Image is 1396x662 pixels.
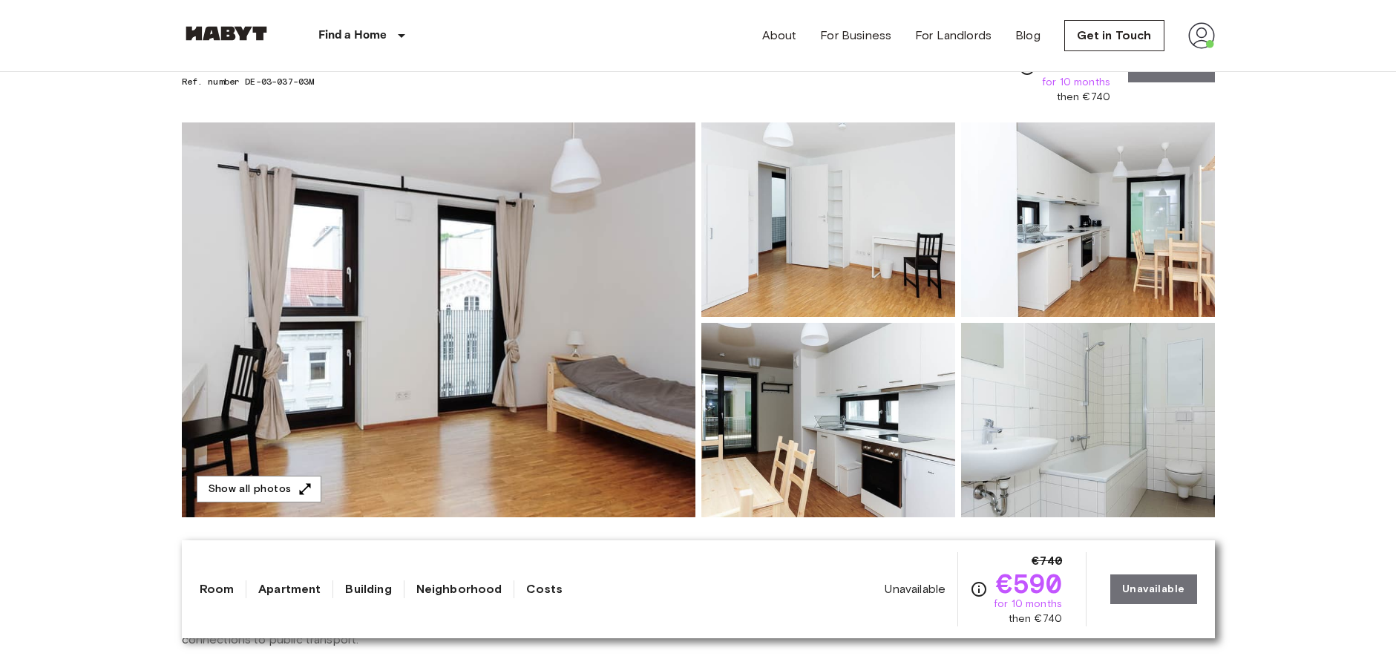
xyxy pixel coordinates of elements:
img: Habyt [182,26,271,41]
span: then €740 [1009,612,1062,626]
a: Neighborhood [416,580,502,598]
span: for 10 months [994,597,1062,612]
a: Apartment [258,580,321,598]
span: Ref. number DE-03-037-03M [182,75,387,88]
span: then €740 [1057,90,1110,105]
span: for 10 months [1042,75,1110,90]
span: Unavailable [885,581,946,597]
button: Show all photos [197,476,321,503]
a: Get in Touch [1064,20,1164,51]
a: Blog [1015,27,1041,45]
svg: Check cost overview for full price breakdown. Please note that discounts apply to new joiners onl... [970,580,988,598]
span: €740 [1032,552,1062,570]
a: For Business [820,27,891,45]
a: For Landlords [915,27,992,45]
a: Costs [526,580,563,598]
img: Marketing picture of unit DE-03-037-03M [182,122,695,517]
a: Room [200,580,235,598]
img: Picture of unit DE-03-037-03M [961,323,1215,517]
img: avatar [1188,22,1215,49]
a: Building [345,580,391,598]
img: Picture of unit DE-03-037-03M [701,323,955,517]
img: Picture of unit DE-03-037-03M [961,122,1215,317]
span: €590 [996,570,1062,597]
img: Picture of unit DE-03-037-03M [701,122,955,317]
p: Find a Home [318,27,387,45]
a: About [762,27,797,45]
